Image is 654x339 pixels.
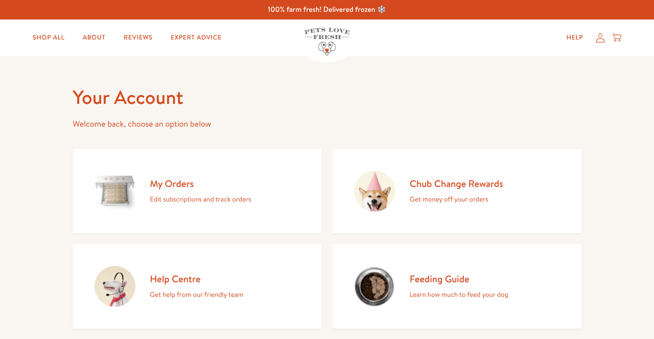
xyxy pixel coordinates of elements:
h2: Feeding Guide [410,273,508,285]
p: Welcome back, choose an option below [73,117,581,131]
a: Chub Change Rewards Get money off your orders [332,149,581,233]
h2: My Orders [150,177,251,190]
a: Help Centre Get help from our friendly team [73,244,322,329]
a: Help [559,29,590,47]
a: Reviews [116,29,159,47]
p: Learn how much to feed your dog [410,289,508,300]
a: About [75,29,113,47]
h2: Chub Change Rewards [410,177,503,190]
p: Get help from our friendly team [150,289,243,300]
p: Get money off your orders [410,193,503,205]
h2: Help Centre [150,273,243,285]
a: Expert Advice [163,29,229,47]
p: Edit subscriptions and track orders [150,193,251,205]
a: Shop All [25,29,72,47]
h1: Your Account [73,85,581,110]
a: Feeding Guide Learn how much to feed your dog [332,244,581,329]
a: My Orders Edit subscriptions and track orders [73,149,322,233]
img: Pets Love Fresh [304,28,350,55]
